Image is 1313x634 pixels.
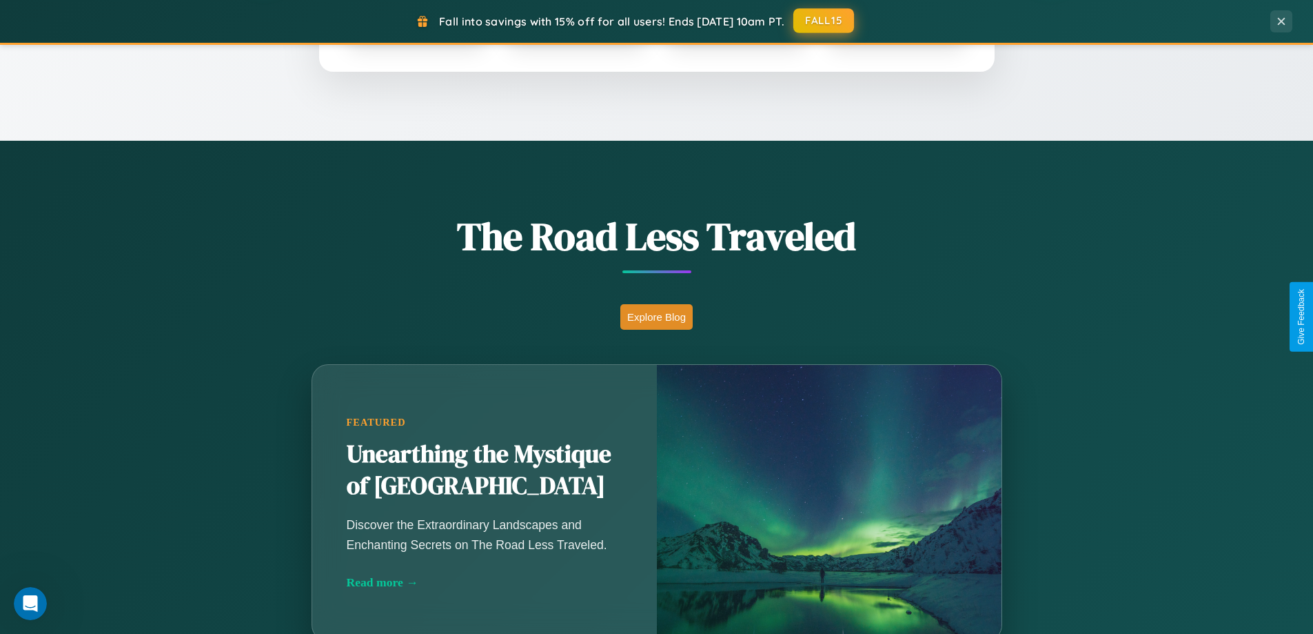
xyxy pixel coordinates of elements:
[793,8,854,33] button: FALL15
[1296,289,1306,345] div: Give Feedback
[347,417,622,428] div: Featured
[347,515,622,554] p: Discover the Extraordinary Landscapes and Enchanting Secrets on The Road Less Traveled.
[14,587,47,620] iframe: Intercom live chat
[620,304,693,330] button: Explore Blog
[347,575,622,590] div: Read more →
[347,439,622,502] h2: Unearthing the Mystique of [GEOGRAPHIC_DATA]
[243,210,1070,263] h1: The Road Less Traveled
[439,14,784,28] span: Fall into savings with 15% off for all users! Ends [DATE] 10am PT.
